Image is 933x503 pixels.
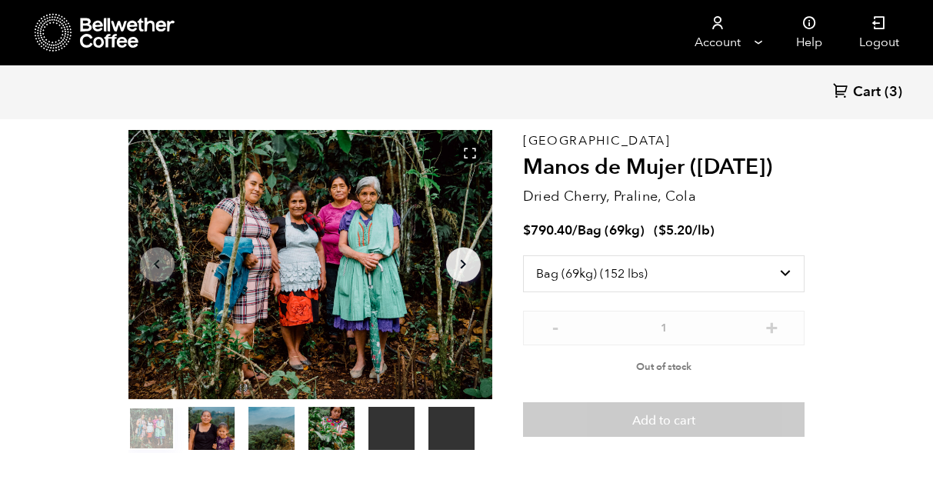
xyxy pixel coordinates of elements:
[523,155,805,181] h2: Manos de Mujer ([DATE])
[578,222,645,239] span: Bag (69kg)
[654,222,715,239] span: ( )
[523,186,805,207] p: Dried Cherry, Praline, Cola
[853,83,881,102] span: Cart
[546,318,565,334] button: -
[833,82,902,103] a: Cart (3)
[885,83,902,102] span: (3)
[658,222,692,239] bdi: 5.20
[368,407,415,450] video: Your browser does not support the video tag.
[572,222,578,239] span: /
[636,360,691,374] span: Out of stock
[523,402,805,438] button: Add to cart
[658,222,666,239] span: $
[523,222,572,239] bdi: 790.40
[523,222,531,239] span: $
[762,318,781,334] button: +
[692,222,710,239] span: /lb
[428,407,475,450] video: Your browser does not support the video tag.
